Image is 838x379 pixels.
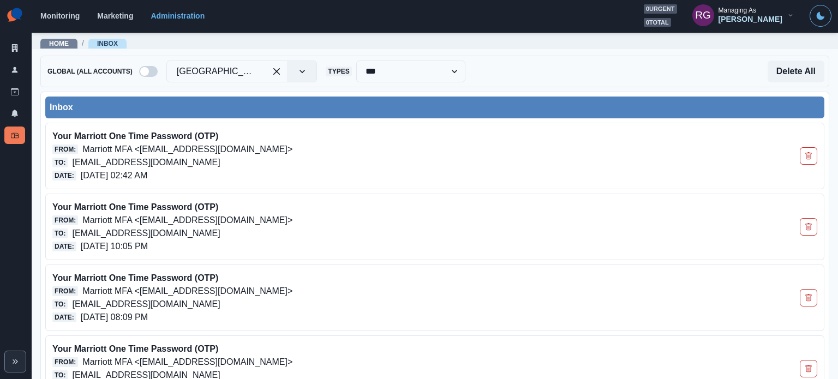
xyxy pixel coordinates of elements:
a: Draft Posts [4,83,25,100]
p: Your Marriott One Time Password (OTP) [52,130,665,143]
p: [EMAIL_ADDRESS][DOMAIN_NAME] [72,298,220,311]
span: Date: [52,171,76,181]
a: Inbox [97,40,118,47]
a: Inbox [4,127,25,144]
a: Marketing [97,11,133,20]
p: Marriott MFA <[EMAIL_ADDRESS][DOMAIN_NAME]> [82,143,292,156]
span: 0 urgent [644,4,677,14]
a: Administration [151,11,205,20]
span: Global (All Accounts) [45,67,135,76]
div: [PERSON_NAME] [719,15,782,24]
a: Home [49,40,69,47]
button: Managing As[PERSON_NAME] [684,4,803,26]
span: Date: [52,312,76,322]
p: Marriott MFA <[EMAIL_ADDRESS][DOMAIN_NAME]> [82,285,292,298]
a: Monitoring [40,11,80,20]
p: Your Marriott One Time Password (OTP) [52,342,665,356]
span: To: [52,228,68,238]
button: Delete Email [800,289,817,306]
p: Marriott MFA <[EMAIL_ADDRESS][DOMAIN_NAME]> [82,356,292,369]
button: Delete All [768,61,824,82]
p: [EMAIL_ADDRESS][DOMAIN_NAME] [72,227,220,240]
button: Expand [4,351,26,372]
button: Delete Email [800,360,817,377]
span: To: [52,158,68,167]
span: Types [326,67,351,76]
p: [DATE] 08:09 PM [81,311,148,324]
span: To: [52,299,68,309]
p: Your Marriott One Time Password (OTP) [52,272,665,285]
div: Russel Gabiosa [695,2,711,28]
p: [DATE] 10:05 PM [81,240,148,253]
button: Delete Email [800,218,817,236]
a: Clients [4,39,25,57]
nav: breadcrumb [40,38,127,49]
span: 0 total [644,18,671,27]
span: Date: [52,242,76,251]
a: Notifications [4,105,25,122]
span: From: [52,286,78,296]
span: From: [52,215,78,225]
p: [EMAIL_ADDRESS][DOMAIN_NAME] [72,156,220,169]
button: Toggle Mode [810,5,831,27]
span: From: [52,145,78,154]
span: From: [52,357,78,367]
p: Your Marriott One Time Password (OTP) [52,201,665,214]
p: Marriott MFA <[EMAIL_ADDRESS][DOMAIN_NAME]> [82,214,292,227]
p: [DATE] 02:42 AM [81,169,147,182]
div: Managing As [719,7,756,14]
span: / [82,38,84,49]
a: Users [4,61,25,79]
button: Delete Email [800,147,817,165]
div: Clear selected options [268,63,285,80]
div: Inbox [50,101,820,114]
